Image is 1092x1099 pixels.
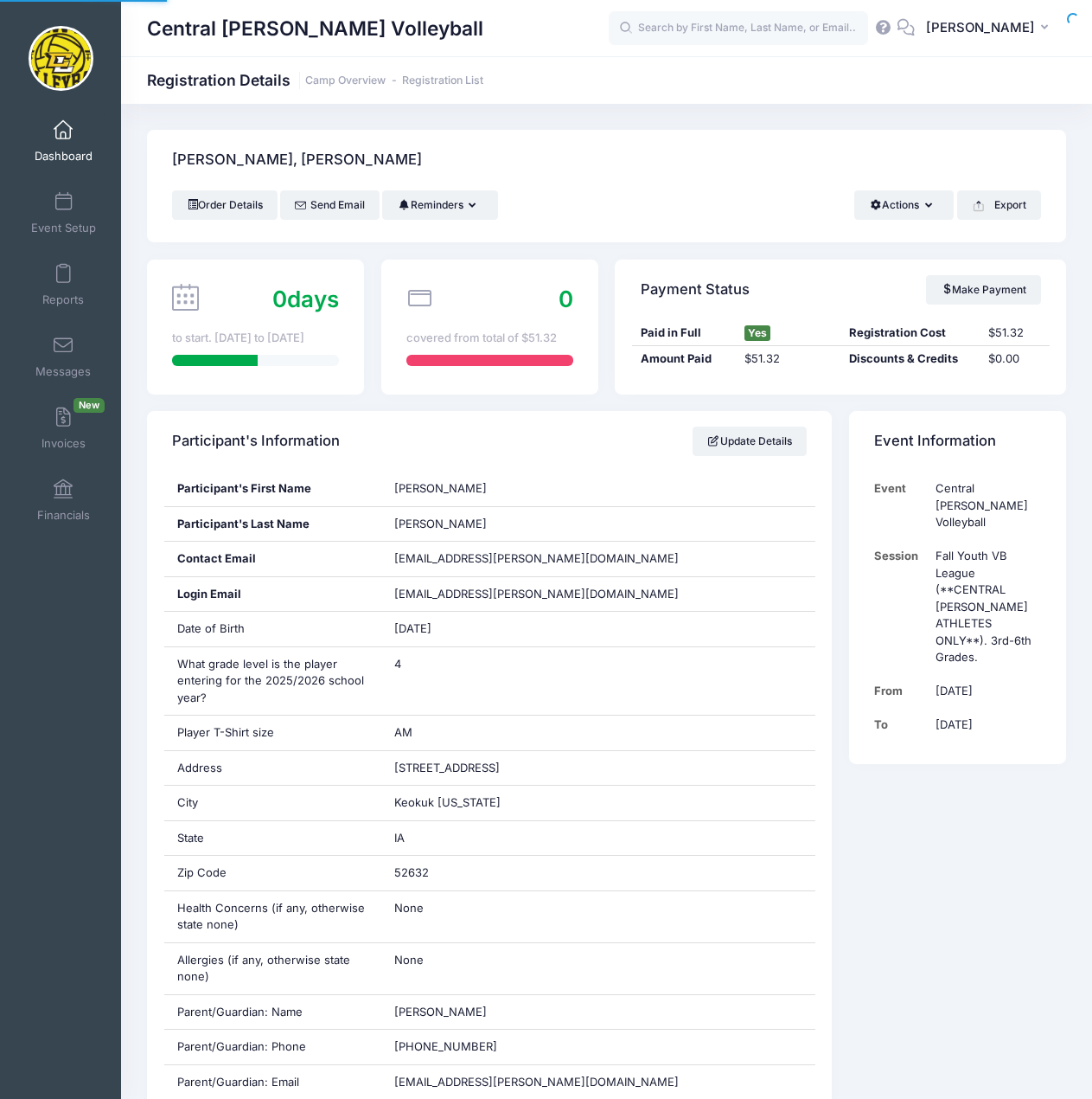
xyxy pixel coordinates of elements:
[164,577,381,612] div: Login Email
[272,282,339,316] div: days
[406,330,573,347] div: covered from total of $51.32
[42,436,86,451] span: Invoices
[927,472,1041,539] td: Central [PERSON_NAME] Volleyball
[394,1005,487,1019] span: [PERSON_NAME]
[609,11,868,46] input: Search by First Name, Last Name, or Email...
[37,508,90,523] span: Financials
[980,350,1049,368] div: $0.00
[394,901,424,915] span: None
[29,26,93,91] img: Central Lee Volleyball
[840,325,980,342] div: Registration Cost
[22,326,105,387] a: Messages
[394,657,401,671] span: 4
[980,325,1049,342] div: $51.32
[394,1075,679,1089] span: [EMAIL_ADDRESS][PERSON_NAME][DOMAIN_NAME]
[22,254,105,315] a: Reports
[927,539,1041,674] td: Fall Youth VB League (**CENTRAL [PERSON_NAME] ATHLETES ONLY**). 3rd-6th Grades.
[164,943,381,994] div: Allergies (if any, otherwise state none)
[22,183,105,243] a: Event Setup
[915,9,1066,48] button: [PERSON_NAME]
[164,856,381,890] div: Zip Code
[394,586,679,603] span: [EMAIL_ADDRESS][PERSON_NAME][DOMAIN_NAME]
[402,74,483,87] a: Registration List
[394,621,431,635] span: [DATE]
[394,795,501,809] span: Keokuk [US_STATE]
[394,551,679,565] span: [EMAIL_ADDRESS][PERSON_NAME][DOMAIN_NAME]
[42,292,84,307] span: Reports
[22,398,105,459] a: InvoicesNew
[73,398,105,413] span: New
[927,708,1041,742] td: [DATE]
[164,995,381,1030] div: Parent/Guardian: Name
[172,330,339,347] div: to start. [DATE] to [DATE]
[35,149,93,164] span: Dashboard
[164,647,381,716] div: What grade level is the player entering for the 2025/2026 school year?
[394,725,412,739] span: AM
[926,275,1041,305] a: Make Payment
[305,74,386,87] a: Camp Overview
[172,417,340,466] h4: Participant's Information
[854,190,954,220] button: Actions
[632,325,737,342] div: Paid in Full
[736,350,840,368] div: $51.32
[164,716,381,750] div: Player T-Shirt size
[559,286,573,312] span: 0
[874,417,996,466] h4: Event Information
[164,891,381,942] div: Health Concerns (if any, otherwise state none)
[164,507,381,542] div: Participant's Last Name
[164,542,381,576] div: Contact Email
[641,265,750,314] h4: Payment Status
[874,539,927,674] td: Session
[280,190,380,220] a: Send Email
[272,286,287,312] span: 0
[164,612,381,646] div: Date of Birth
[164,1030,381,1064] div: Parent/Guardian: Phone
[744,325,770,341] span: Yes
[394,1039,497,1053] span: [PHONE_NUMBER]
[31,221,96,235] span: Event Setup
[172,136,422,185] h4: [PERSON_NAME], [PERSON_NAME]
[172,190,278,220] a: Order Details
[926,18,1035,37] span: [PERSON_NAME]
[840,350,980,368] div: Discounts & Credits
[394,517,487,530] span: [PERSON_NAME]
[394,761,500,774] span: [STREET_ADDRESS]
[22,111,105,171] a: Dashboard
[164,472,381,506] div: Participant's First Name
[394,831,405,845] span: IA
[147,9,483,48] h1: Central [PERSON_NAME] Volleyball
[693,427,808,456] a: Update Details
[874,674,927,708] td: From
[35,364,91,379] span: Messages
[394,865,429,879] span: 52632
[632,350,737,368] div: Amount Paid
[22,470,105,530] a: Financials
[382,190,497,220] button: Reminders
[164,751,381,786] div: Address
[874,708,927,742] td: To
[164,821,381,856] div: State
[147,71,483,89] h1: Registration Details
[394,481,487,495] span: [PERSON_NAME]
[874,472,927,539] td: Event
[394,953,424,967] span: None
[957,190,1041,220] button: Export
[164,786,381,820] div: City
[927,674,1041,708] td: [DATE]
